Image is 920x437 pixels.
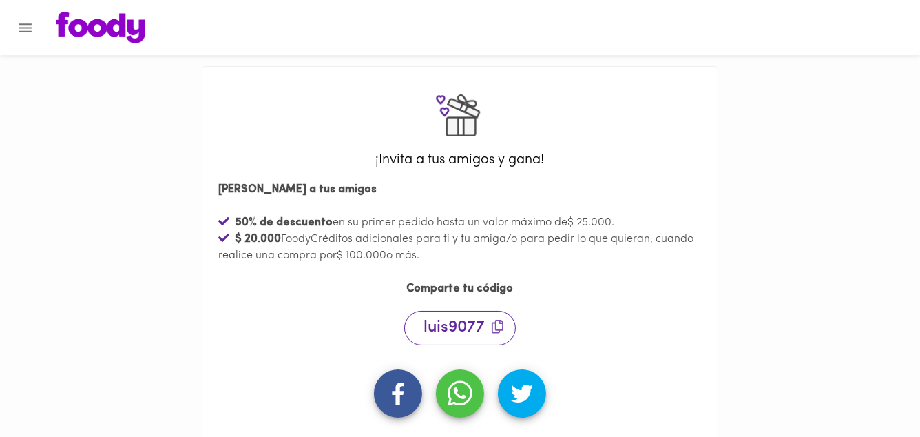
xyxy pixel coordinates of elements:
[235,217,333,228] b: 50 % de descuento
[8,11,42,45] button: Menu
[218,214,702,231] div: en su primer pedido hasta un valor máximo de $ 25.000 .
[436,94,484,136] img: regalo.png
[218,184,377,195] b: [PERSON_NAME] a tus amigos
[213,150,707,170] p: ¡Invita a tus amigos y gana!
[218,231,702,264] div: FoodyCréditos adicionales para ti y tu amiga/o para pedir lo que quieran, cuando realice una comp...
[840,357,906,423] iframe: Messagebird Livechat Widget
[56,12,145,43] img: logo.png
[404,311,516,345] div: luis9077
[235,234,281,245] b: $ 20.000
[424,319,504,336] span: luis9077
[407,283,514,294] b: Comparte tu código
